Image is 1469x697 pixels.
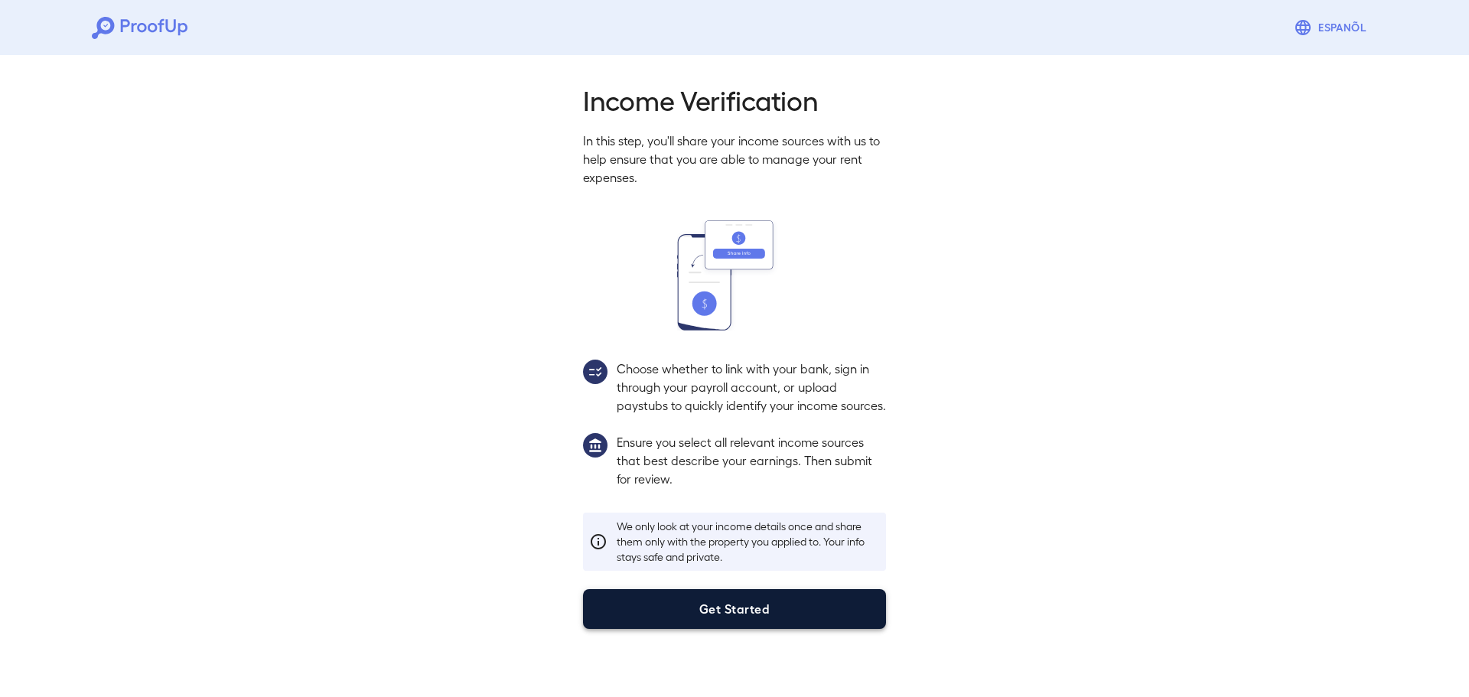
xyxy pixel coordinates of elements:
[617,519,880,565] p: We only look at your income details once and share them only with the property you applied to. Yo...
[617,360,886,415] p: Choose whether to link with your bank, sign in through your payroll account, or upload paystubs t...
[583,433,607,458] img: group1.svg
[583,360,607,384] img: group2.svg
[677,220,792,331] img: transfer_money.svg
[583,132,886,187] p: In this step, you'll share your income sources with us to help ensure that you are able to manage...
[1288,12,1377,43] button: Espanõl
[617,433,886,488] p: Ensure you select all relevant income sources that best describe your earnings. Then submit for r...
[583,589,886,629] button: Get Started
[583,83,886,116] h2: Income Verification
